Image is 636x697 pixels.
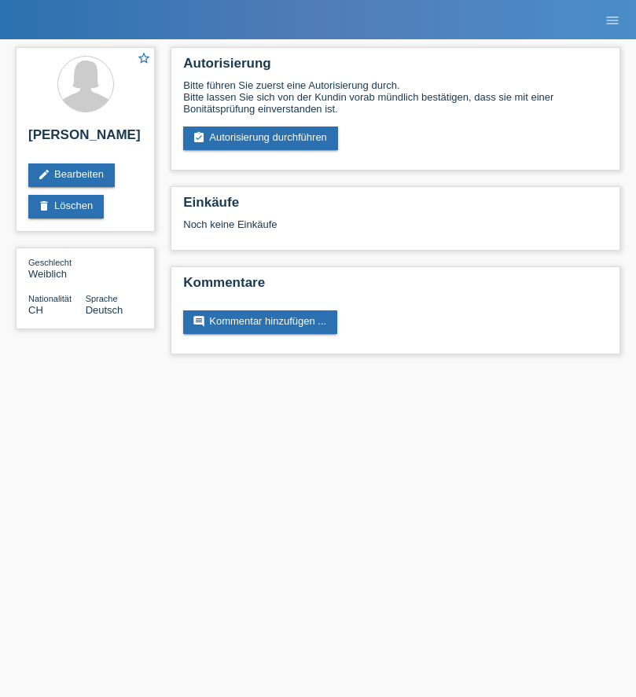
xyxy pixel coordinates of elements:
i: comment [193,315,205,328]
span: Geschlecht [28,258,72,267]
i: star_border [137,51,151,65]
div: Bitte führen Sie zuerst eine Autorisierung durch. Bitte lassen Sie sich von der Kundin vorab münd... [183,79,608,115]
div: Weiblich [28,256,86,280]
a: deleteLöschen [28,195,104,218]
h2: Einkäufe [183,195,608,218]
a: menu [597,15,628,24]
h2: [PERSON_NAME] [28,127,142,151]
i: edit [38,168,50,181]
h2: Kommentare [183,275,608,299]
a: commentKommentar hinzufügen ... [183,310,337,334]
i: assignment_turned_in [193,131,205,144]
i: menu [605,13,620,28]
span: Deutsch [86,304,123,316]
a: editBearbeiten [28,163,115,187]
span: Schweiz [28,304,43,316]
i: delete [38,200,50,212]
a: star_border [137,51,151,68]
span: Nationalität [28,294,72,303]
span: Sprache [86,294,118,303]
a: assignment_turned_inAutorisierung durchführen [183,127,338,150]
h2: Autorisierung [183,56,608,79]
div: Noch keine Einkäufe [183,218,608,242]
